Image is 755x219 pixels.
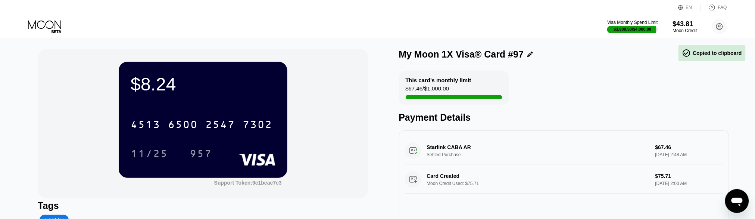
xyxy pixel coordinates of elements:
iframe: Button to launch messaging window, conversation in progress [725,189,749,213]
div: Visa Monthly Spend Limit [607,20,658,25]
div: Support Token: 9c1beae7c3 [214,180,282,186]
div: FAQ [718,5,727,10]
div: $8.24 [131,74,275,95]
div: Moon Credit [673,28,697,33]
div: $3,900.58 / $4,000.00 [614,27,652,31]
div: 957 [190,149,212,161]
div: This card’s monthly limit [406,77,471,83]
div: EN [686,5,692,10]
div: 11/25 [131,149,168,161]
div: $43.81 [673,20,697,28]
div: 957 [184,144,218,163]
div: $43.81Moon Credit [673,20,697,33]
div: EN [678,4,701,11]
div: 2547 [205,120,235,132]
div: Tags [38,200,368,211]
div: Payment Details [399,112,729,123]
div: $67.46 / $1,000.00 [406,85,449,95]
div: Copied to clipboard [682,49,742,58]
div: Support Token:9c1beae7c3 [214,180,282,186]
div: FAQ [701,4,727,11]
div: 4513650025477302 [126,115,277,134]
div: Visa Monthly Spend Limit$3,900.58/$4,000.00 [607,20,658,33]
div: 4513 [131,120,160,132]
div: My Moon 1X Visa® Card #97 [399,49,524,60]
div: 6500 [168,120,198,132]
div: 11/25 [125,144,174,163]
span:  [682,49,691,58]
div: 7302 [243,120,272,132]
